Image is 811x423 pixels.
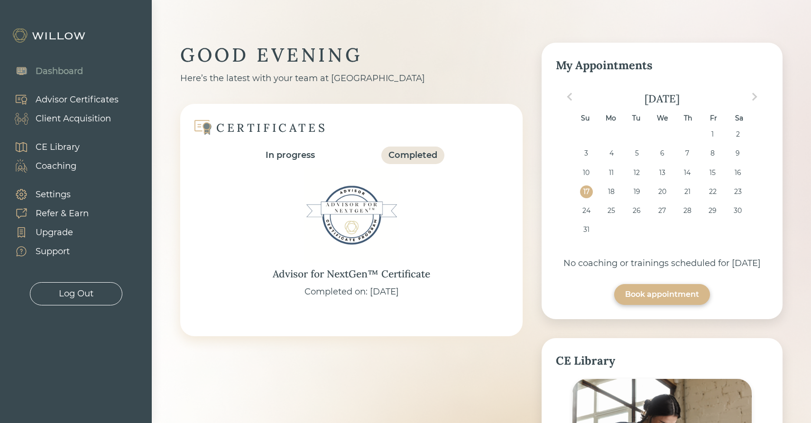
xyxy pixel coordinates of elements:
a: Upgrade [5,223,89,242]
a: Client Acquisition [5,109,119,128]
div: Choose Thursday, August 7th, 2025 [681,147,694,160]
div: Settings [36,188,71,201]
div: Sa [733,112,746,125]
a: Coaching [5,156,80,175]
div: Client Acquisition [36,112,111,125]
div: Choose Monday, August 18th, 2025 [605,185,618,198]
div: Choose Tuesday, August 19th, 2025 [630,185,643,198]
div: Th [681,112,694,125]
div: In progress [266,149,315,162]
div: Choose Friday, August 8th, 2025 [706,147,719,160]
div: Choose Wednesday, August 13th, 2025 [655,166,668,179]
div: month 2025-08 [559,128,765,243]
div: Choose Tuesday, August 5th, 2025 [630,147,643,160]
div: Fr [707,112,720,125]
button: Next Month [747,89,762,104]
button: Previous Month [562,89,577,104]
div: Choose Sunday, August 3rd, 2025 [580,147,593,160]
div: Dashboard [36,65,83,78]
div: Log Out [59,287,93,300]
div: [DATE] [556,92,768,105]
div: Coaching [36,160,76,173]
div: Upgrade [36,226,73,239]
div: Choose Wednesday, August 20th, 2025 [655,185,668,198]
a: Dashboard [5,62,83,81]
div: Choose Saturday, August 16th, 2025 [731,166,744,179]
div: Completed [388,149,437,162]
div: Choose Friday, August 15th, 2025 [706,166,719,179]
img: Advisor for NextGen™ Certificate Badge [304,168,399,263]
div: Completed on: [DATE] [304,285,399,298]
div: Choose Monday, August 11th, 2025 [605,166,618,179]
div: Choose Monday, August 4th, 2025 [605,147,618,160]
div: Book appointment [625,289,699,300]
div: Choose Saturday, August 23rd, 2025 [731,185,744,198]
div: Here’s the latest with your team at [GEOGRAPHIC_DATA] [180,72,523,85]
div: Choose Friday, August 29th, 2025 [706,204,719,217]
div: Choose Wednesday, August 6th, 2025 [655,147,668,160]
div: Support [36,245,70,258]
div: Choose Wednesday, August 27th, 2025 [655,204,668,217]
div: No coaching or trainings scheduled for [DATE] [556,257,768,270]
a: Advisor Certificates [5,90,119,109]
div: Tu [630,112,643,125]
a: CE Library [5,138,80,156]
div: Choose Thursday, August 28th, 2025 [681,204,694,217]
div: Choose Tuesday, August 26th, 2025 [630,204,643,217]
div: GOOD EVENING [180,43,523,67]
div: Advisor for NextGen™ Certificate [273,267,430,282]
div: CE Library [556,352,768,369]
div: Advisor Certificates [36,93,119,106]
div: Choose Sunday, August 24th, 2025 [580,204,593,217]
div: Choose Friday, August 1st, 2025 [706,128,719,141]
div: Choose Friday, August 22nd, 2025 [706,185,719,198]
div: Choose Saturday, August 9th, 2025 [731,147,744,160]
a: Refer & Earn [5,204,89,223]
div: Choose Saturday, August 30th, 2025 [731,204,744,217]
div: CE Library [36,141,80,154]
img: Willow [12,28,88,43]
div: Choose Sunday, August 31st, 2025 [580,223,593,236]
div: Refer & Earn [36,207,89,220]
div: Mo [604,112,617,125]
div: Choose Saturday, August 2nd, 2025 [731,128,744,141]
div: Choose Sunday, August 10th, 2025 [580,166,593,179]
div: Choose Thursday, August 14th, 2025 [681,166,694,179]
div: Su [579,112,591,125]
div: My Appointments [556,57,768,74]
div: Choose Monday, August 25th, 2025 [605,204,618,217]
a: Settings [5,185,89,204]
div: We [655,112,668,125]
div: Choose Tuesday, August 12th, 2025 [630,166,643,179]
div: Choose Thursday, August 21st, 2025 [681,185,694,198]
div: Choose Sunday, August 17th, 2025 [580,185,593,198]
div: CERTIFICATES [216,120,327,135]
